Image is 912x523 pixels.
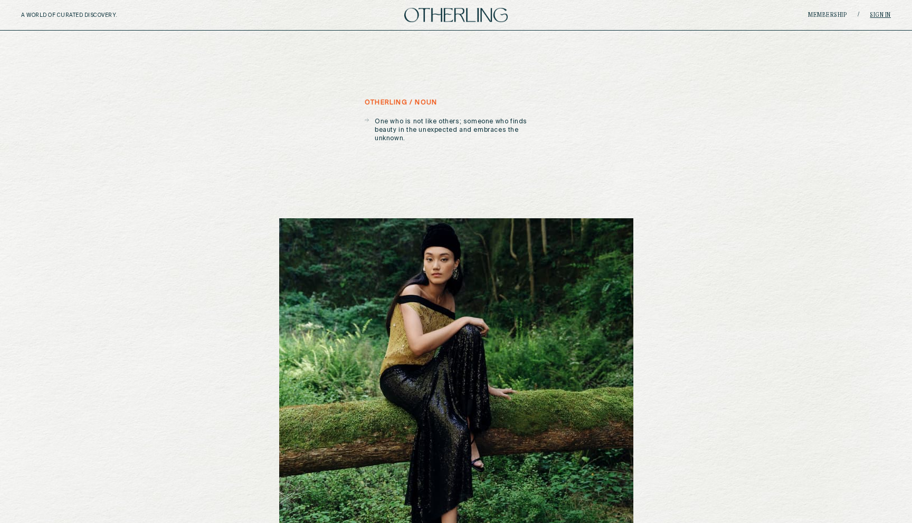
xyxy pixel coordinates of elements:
[870,12,891,18] a: Sign in
[404,8,508,22] img: logo
[375,118,547,143] p: One who is not like others; someone who finds beauty in the unexpected and embraces the unknown.
[21,12,163,18] h5: A WORLD OF CURATED DISCOVERY.
[808,12,847,18] a: Membership
[858,11,859,19] span: /
[365,99,437,106] h5: otherling / noun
